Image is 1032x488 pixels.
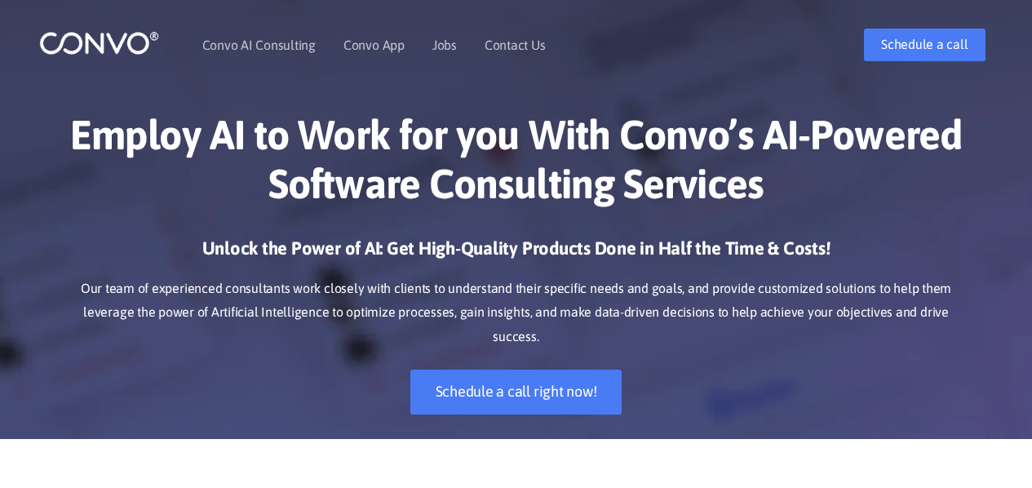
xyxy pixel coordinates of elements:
[64,237,969,273] h3: Unlock the Power of AI: Get High-Quality Products Done in Half the Time & Costs!
[202,38,316,51] a: Convo AI Consulting
[64,277,969,350] p: Our team of experienced consultants work closely with clients to understand their specific needs ...
[485,38,546,51] a: Contact Us
[864,29,985,61] a: Schedule a call
[64,110,969,220] h1: Employ AI to Work for you With Convo’s AI-Powered Software Consulting Services
[432,38,457,51] a: Jobs
[343,38,405,51] a: Convo App
[410,370,622,415] a: Schedule a call right now!
[39,30,159,55] img: logo_1.png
